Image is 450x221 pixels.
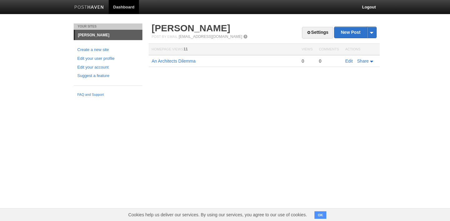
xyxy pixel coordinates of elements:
th: Views [299,44,316,55]
a: An Architects Dilemma [152,59,196,64]
a: New Post [334,27,376,38]
th: Homepage Views [149,44,299,55]
a: FAQ and Support [77,92,139,98]
th: Actions [342,44,380,55]
div: 0 [319,58,339,64]
a: Edit [345,59,353,64]
span: Share [357,59,369,64]
a: [PERSON_NAME] [152,23,230,33]
th: Comments [316,44,342,55]
a: Edit your user profile [77,55,139,62]
a: Settings [302,27,333,39]
img: Posthaven-bar [74,5,104,10]
li: Your Sites [74,23,142,30]
a: [EMAIL_ADDRESS][DOMAIN_NAME] [179,34,242,39]
span: Post by Email [152,35,178,39]
a: Create a new site [77,47,139,53]
button: OK [314,211,327,219]
div: 0 [302,58,313,64]
a: Suggest a feature [77,73,139,79]
a: Edit your account [77,64,139,71]
span: Cookies help us deliver our services. By using our services, you agree to our use of cookies. [122,208,313,221]
a: [PERSON_NAME] [75,30,142,40]
span: 11 [184,47,188,51]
